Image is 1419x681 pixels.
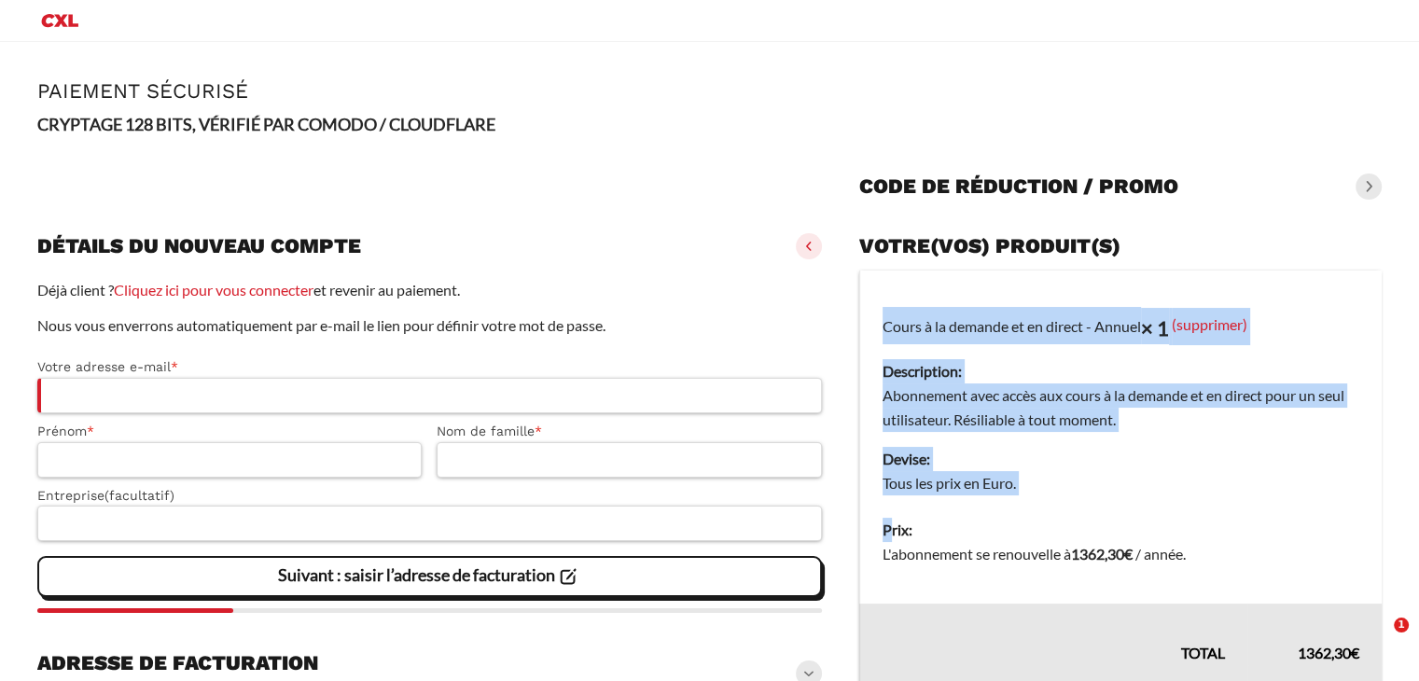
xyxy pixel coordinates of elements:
[437,424,535,438] font: Nom de famille
[278,564,555,585] font: Suivant : saisir l’adresse de facturation
[37,424,87,438] font: Prénom
[1356,618,1400,662] iframe: Chat en direct par interphone
[104,488,174,503] font: (facultatif)
[37,79,248,103] font: Paiement sécurisé
[37,651,318,674] font: Adresse de facturation
[37,359,171,374] font: Votre adresse e-mail
[883,317,1141,335] font: Cours à la demande et en direct - Annuel
[37,114,495,134] font: CRYPTAGE 128 BITS, VÉRIFIÉ PAR COMODO / CLOUDFLARE
[883,474,1016,492] font: Tous les prix en Euro.
[883,545,1071,563] font: L'abonnement se renouvelle à
[1172,314,1247,332] a: (supprimer)
[37,556,822,597] vaadin-button: Suivant : saisir l’adresse de facturation
[1071,545,1124,563] font: 1362,30
[883,362,962,380] font: Description:
[37,234,361,257] font: Détails du nouveau compte
[1124,545,1133,563] font: €
[883,386,1344,428] font: Abonnement avec accès aux cours à la demande et en direct pour un seul utilisateur. Résiliable à ...
[37,488,104,503] font: Entreprise
[1181,644,1225,661] font: Total
[1298,644,1351,661] font: 1362,30
[114,281,313,299] a: Cliquez ici pour vous connecter
[1141,314,1169,340] font: × 1
[883,521,912,538] font: Prix:
[1135,545,1183,563] font: / année
[883,450,930,467] font: Devise:
[37,281,114,299] font: Déjà client ?
[1398,618,1405,631] font: 1
[1351,644,1359,661] font: €
[37,316,605,334] font: Nous vous enverrons automatiquement par e-mail le lien pour définir votre mot de passe.
[313,281,460,299] font: et revenir au paiement.
[1183,545,1186,563] font: .
[859,174,1178,198] font: Code de réduction / promo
